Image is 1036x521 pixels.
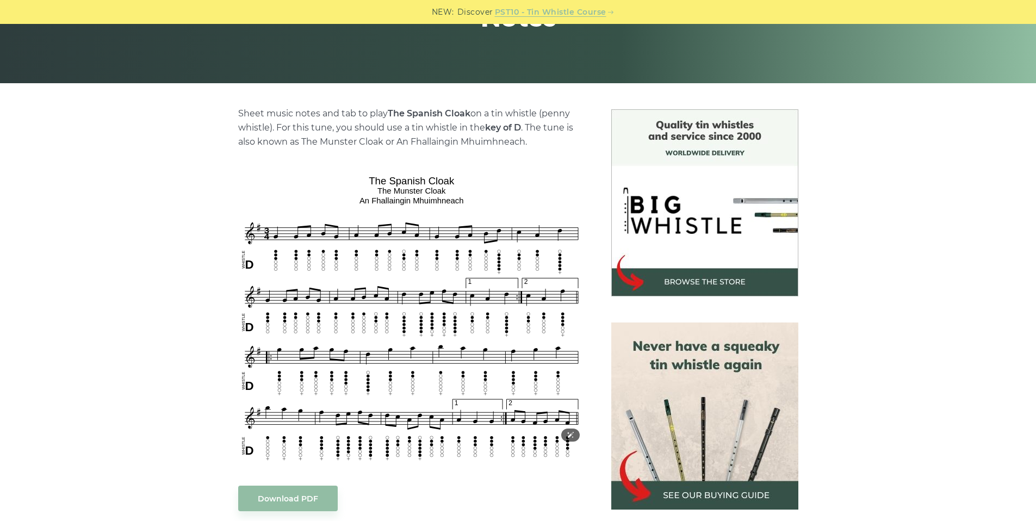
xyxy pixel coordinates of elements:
p: Sheet music notes and tab to play on a tin whistle (penny whistle). For this tune, you should use... [238,107,585,149]
span: Discover [457,6,493,18]
img: BigWhistle Tin Whistle Store [611,109,798,296]
strong: The Spanish Cloak [388,108,470,119]
img: tin whistle buying guide [611,322,798,510]
a: Download PDF [238,486,338,511]
img: The Spanish Cloak Tin Whistle Tabs & Sheet Music [238,171,585,464]
strong: key of D [485,122,521,133]
a: PST10 - Tin Whistle Course [495,6,606,18]
span: NEW: [432,6,454,18]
